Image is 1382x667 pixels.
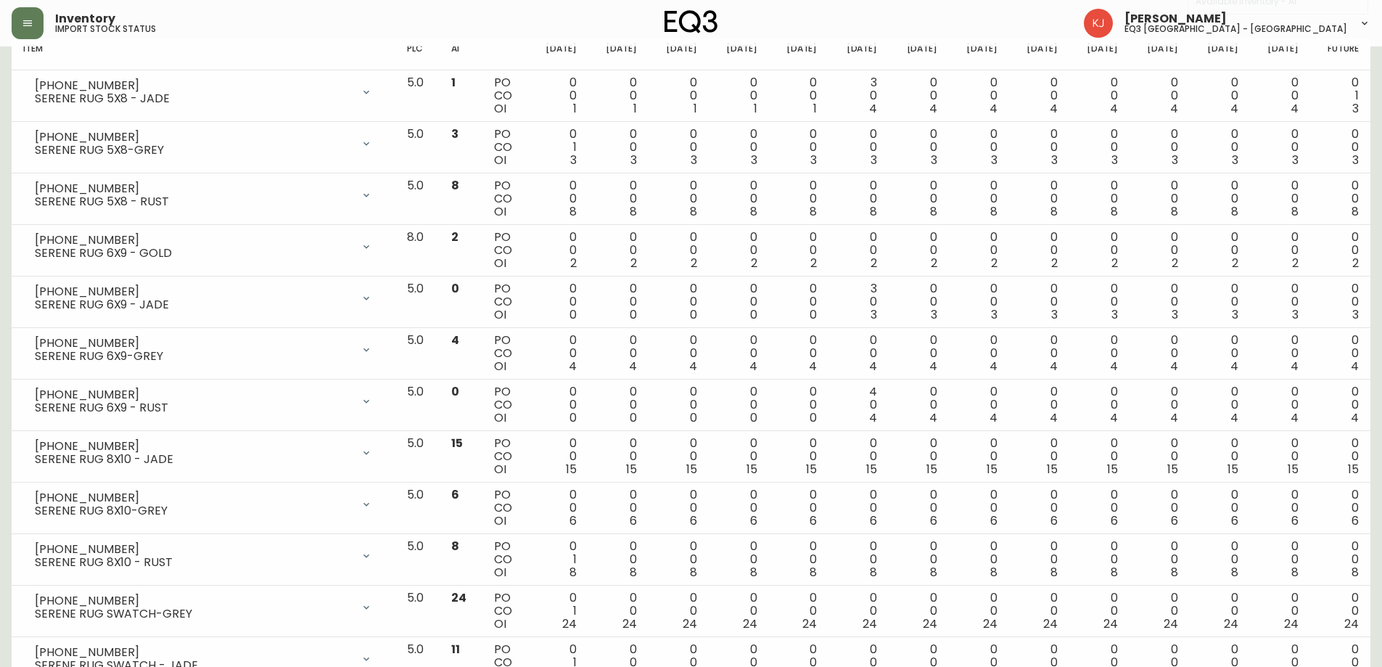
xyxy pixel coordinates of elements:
[809,358,817,375] span: 4
[630,306,637,323] span: 0
[1050,100,1058,117] span: 4
[869,100,877,117] span: 4
[1190,38,1250,70] th: [DATE]
[810,255,817,271] span: 2
[35,646,352,659] div: [PHONE_NUMBER]
[869,409,877,426] span: 4
[840,282,877,322] div: 3 0
[1021,282,1058,322] div: 0 0
[990,100,998,117] span: 4
[600,334,637,373] div: 0 0
[1130,38,1190,70] th: [DATE]
[929,100,937,117] span: 4
[600,76,637,115] div: 0 0
[494,76,517,115] div: PO CO
[494,385,517,425] div: PO CO
[600,282,637,322] div: 0 0
[750,409,757,426] span: 0
[633,100,637,117] span: 1
[451,332,459,348] span: 4
[1171,203,1178,220] span: 8
[494,409,506,426] span: OI
[1051,306,1058,323] span: 3
[961,282,998,322] div: 0 0
[1201,231,1238,270] div: 0 0
[23,76,384,108] div: [PHONE_NUMBER]SERENE RUG 5X8 - JADE
[494,231,517,270] div: PO CO
[840,231,877,270] div: 0 0
[1050,409,1058,426] span: 4
[1141,128,1178,167] div: 0 0
[961,179,998,218] div: 0 0
[23,179,384,211] div: [PHONE_NUMBER]SERENE RUG 5X8 - RUST
[840,437,877,476] div: 0 0
[931,306,937,323] span: 3
[1292,306,1299,323] span: 3
[840,76,877,115] div: 3 0
[840,385,877,425] div: 4 0
[1069,38,1130,70] th: [DATE]
[900,437,937,476] div: 0 0
[540,231,577,270] div: 0 0
[931,255,937,271] span: 2
[35,144,352,157] div: SERENE RUG 5X8-GREY
[440,38,482,70] th: AI
[720,334,757,373] div: 0 0
[871,255,877,271] span: 2
[961,76,998,115] div: 0 0
[1111,152,1118,168] span: 3
[751,152,757,168] span: 3
[1291,358,1299,375] span: 4
[1172,152,1178,168] span: 3
[1124,25,1347,33] h5: eq3 [GEOGRAPHIC_DATA] - [GEOGRAPHIC_DATA]
[780,76,817,115] div: 0 0
[494,203,506,220] span: OI
[649,38,709,70] th: [DATE]
[1111,255,1118,271] span: 2
[569,409,577,426] span: 0
[1141,437,1178,476] div: 0 0
[751,255,757,271] span: 2
[1351,409,1359,426] span: 4
[35,401,352,414] div: SERENE RUG 6X9 - RUST
[720,437,757,476] div: 0 0
[540,76,577,115] div: 0 0
[1124,13,1227,25] span: [PERSON_NAME]
[869,358,877,375] span: 4
[720,282,757,322] div: 0 0
[395,173,440,225] td: 5.0
[395,328,440,380] td: 5.0
[810,409,817,426] span: 0
[35,607,352,621] div: SERENE RUG SWATCH-GREY
[871,152,877,168] span: 3
[35,337,352,350] div: [PHONE_NUMBER]
[900,231,937,270] div: 0 0
[1351,358,1359,375] span: 4
[1021,385,1058,425] div: 0 0
[1170,100,1178,117] span: 4
[660,437,697,476] div: 0 0
[810,306,817,323] span: 0
[1322,128,1359,167] div: 0 0
[720,179,757,218] div: 0 0
[395,431,440,483] td: 5.0
[1262,334,1299,373] div: 0 0
[828,38,889,70] th: [DATE]
[494,255,506,271] span: OI
[1141,334,1178,373] div: 0 0
[23,282,384,314] div: [PHONE_NUMBER]SERENE RUG 6X9 - JADE
[1262,282,1299,322] div: 0 0
[1322,179,1359,218] div: 0 0
[1110,409,1118,426] span: 4
[1081,385,1118,425] div: 0 0
[1201,128,1238,167] div: 0 0
[689,358,697,375] span: 4
[35,285,352,298] div: [PHONE_NUMBER]
[1141,179,1178,218] div: 0 0
[1110,358,1118,375] span: 4
[35,504,352,517] div: SERENE RUG 8X10-GREY
[494,128,517,167] div: PO CO
[1292,255,1299,271] span: 2
[451,177,459,194] span: 8
[1322,282,1359,322] div: 0 0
